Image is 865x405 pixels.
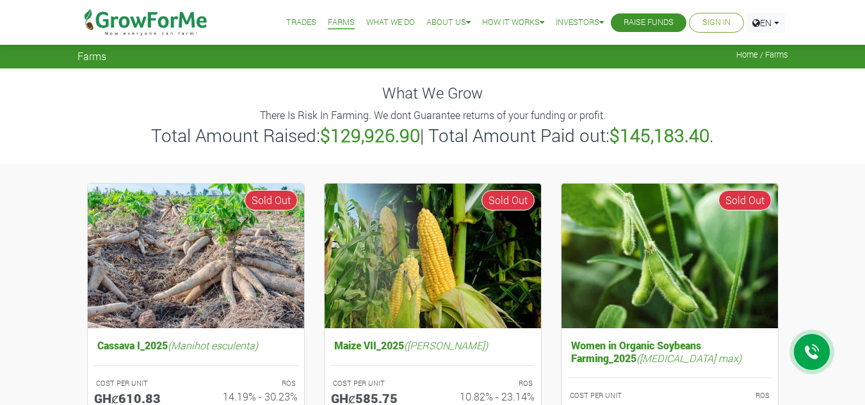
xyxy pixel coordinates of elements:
[245,190,298,210] span: Sold Out
[426,16,471,29] a: About Us
[444,378,533,389] p: ROS
[481,190,535,210] span: Sold Out
[325,184,541,329] img: growforme image
[747,13,785,33] a: EN
[88,184,304,329] img: growforme image
[79,125,786,147] h3: Total Amount Raised: | Total Amount Paid out: .
[636,351,741,365] i: ([MEDICAL_DATA] max)
[702,16,731,29] a: Sign In
[736,50,788,60] span: Home / Farms
[610,123,709,147] b: $145,183.40
[624,16,674,29] a: Raise Funds
[207,378,296,389] p: ROS
[404,338,488,352] i: ([PERSON_NAME])
[718,190,772,210] span: Sold Out
[206,390,298,402] h6: 14.19% - 30.23%
[333,378,421,389] p: COST PER UNIT
[286,16,316,29] a: Trades
[77,84,788,102] h4: What We Grow
[570,390,658,401] p: COST PER UNIT
[562,184,778,329] img: growforme image
[482,16,544,29] a: How it Works
[681,390,770,401] p: ROS
[366,16,415,29] a: What We Do
[320,123,420,147] b: $129,926.90
[442,390,535,402] h6: 10.82% - 23.14%
[328,16,355,29] a: Farms
[568,336,772,367] h5: Women in Organic Soybeans Farming_2025
[79,107,786,123] p: There Is Risk In Farming. We dont Guarantee returns of your funding or profit.
[94,336,298,354] h5: Cassava I_2025
[168,338,258,352] i: (Manihot esculenta)
[96,378,184,389] p: COST PER UNIT
[556,16,604,29] a: Investors
[77,50,106,62] span: Farms
[331,336,535,354] h5: Maize VII_2025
